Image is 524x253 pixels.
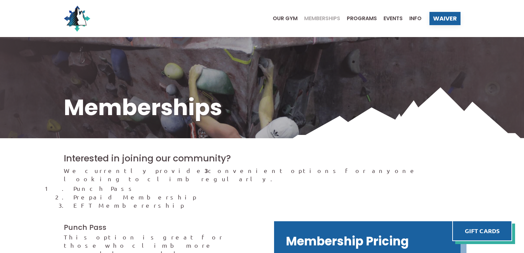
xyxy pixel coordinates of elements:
a: Memberships [298,16,340,21]
span: Info [409,16,422,21]
span: Memberships [304,16,340,21]
a: Our Gym [266,16,298,21]
span: Events [383,16,403,21]
a: Programs [340,16,377,21]
strong: 3 [205,167,208,174]
h2: Membership Pricing [286,233,449,250]
img: North Wall Logo [64,5,90,32]
a: Events [377,16,403,21]
span: Our Gym [273,16,298,21]
p: We currently provide convenient options for anyone looking to climb regularly. [64,166,461,183]
li: EFT Memberership [73,201,460,209]
h3: Punch Pass [64,223,250,232]
li: Prepaid Membership [73,193,460,201]
a: Info [403,16,422,21]
span: Programs [347,16,377,21]
a: Waiver [429,12,461,25]
li: Punch Pass [73,184,460,192]
h2: Interested in joining our community? [64,152,461,165]
span: Waiver [433,16,457,21]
